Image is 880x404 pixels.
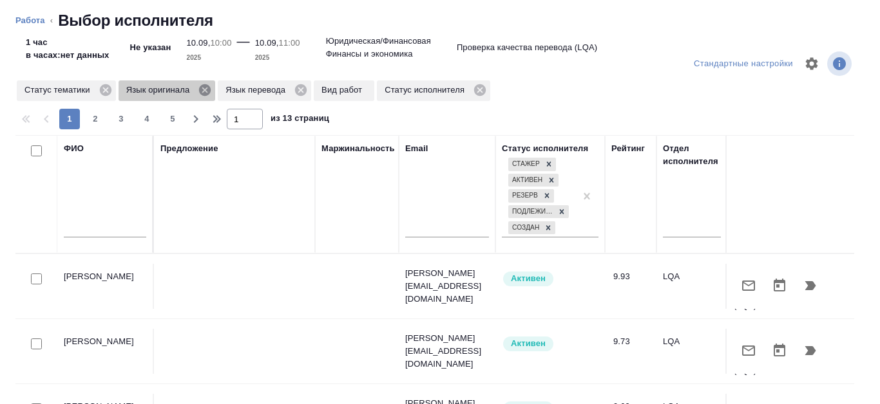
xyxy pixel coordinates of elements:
[405,267,489,306] p: [PERSON_NAME][EMAIL_ADDRESS][DOMAIN_NAME]
[508,158,542,171] div: Стажер
[656,329,727,374] td: LQA
[119,80,216,101] div: Язык оригинала
[796,48,827,79] span: Настроить таблицу
[210,38,231,48] p: 10:00
[502,270,598,288] div: Рядовой исполнитель: назначай с учетом рейтинга
[64,142,84,155] div: ФИО
[279,38,300,48] p: 11:00
[611,142,645,155] div: Рейтинг
[186,38,210,48] p: 10.09,
[613,335,650,348] div: 9.73
[26,36,110,49] p: 1 час
[58,10,213,31] h2: Выбор исполнителя
[111,109,131,129] button: 3
[502,142,588,155] div: Статус исполнителя
[111,113,131,125] span: 3
[507,172,560,188] div: Стажер, Активен, Резерв, Подлежит внедрению, Создан
[795,270,826,301] button: Продолжить
[15,10,865,31] nav: breadcrumb
[733,270,764,301] button: Отправить предложение о работе
[507,204,570,220] div: Стажер, Активен, Резерв, Подлежит внедрению, Создан
[508,174,544,187] div: Активен
[764,335,795,366] button: Открыть календарь загрузки
[126,84,195,96] p: Язык оригинала
[691,54,796,74] div: split button
[511,337,546,350] p: Активен
[321,84,367,96] p: Вид работ
[85,109,106,129] button: 2
[24,84,95,96] p: Статус тематики
[137,113,157,125] span: 4
[507,220,557,236] div: Стажер, Активен, Резерв, Подлежит внедрению, Создан
[734,261,792,312] p: Проверка качества перевода (LQA)
[613,270,650,283] div: 9.93
[405,332,489,371] p: [PERSON_NAME][EMAIL_ADDRESS][DOMAIN_NAME]
[795,335,826,366] button: Продолжить
[162,109,183,129] button: 5
[405,142,428,155] div: Email
[162,113,183,125] span: 5
[764,270,795,301] button: Открыть календарь загрузки
[734,326,792,377] p: Проверка качества перевода (LQA)
[507,156,557,172] div: Стажер, Активен, Резерв, Подлежит внедрению, Создан
[511,272,546,285] p: Активен
[85,113,106,125] span: 2
[271,111,329,129] span: из 13 страниц
[507,188,555,204] div: Стажер, Активен, Резерв, Подлежит внедрению, Создан
[827,51,854,76] span: Посмотреть информацию
[160,142,218,155] div: Предложение
[457,41,597,54] p: Проверка качества перевода (LQA)
[508,189,540,203] div: Резерв
[502,335,598,353] div: Рядовой исполнитель: назначай с учетом рейтинга
[255,38,279,48] p: 10.09,
[225,84,290,96] p: Язык перевода
[17,80,116,101] div: Статус тематики
[237,31,250,64] div: —
[31,338,42,349] input: Выбери исполнителей, чтобы отправить приглашение на работу
[57,329,154,374] td: [PERSON_NAME]
[663,142,721,168] div: Отдел исполнителя
[218,80,311,101] div: Язык перевода
[137,109,157,129] button: 4
[50,14,53,27] li: ‹
[733,335,764,366] button: Отправить предложение о работе
[321,142,395,155] div: Маржинальность
[656,264,727,309] td: LQA
[385,84,469,96] p: Статус исполнителя
[377,80,490,101] div: Статус исполнителя
[326,35,431,48] p: Юридическая/Финансовая
[57,264,154,309] td: [PERSON_NAME]
[508,221,541,235] div: Создан
[508,205,555,219] div: Подлежит внедрению
[31,273,42,284] input: Выбери исполнителей, чтобы отправить приглашение на работу
[15,15,45,25] a: Работа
